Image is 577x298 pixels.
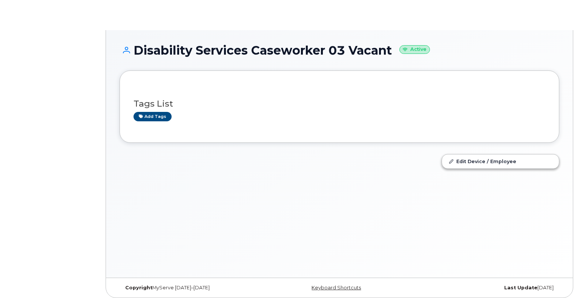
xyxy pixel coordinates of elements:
small: Active [399,45,430,54]
strong: Last Update [504,285,537,290]
a: Keyboard Shortcuts [312,285,361,290]
h1: Disability Services Caseworker 03 Vacant [120,44,559,57]
div: [DATE] [413,285,559,291]
strong: Copyright [125,285,152,290]
a: Edit Device / Employee [442,154,559,168]
h3: Tags List [134,99,545,109]
div: MyServe [DATE]–[DATE] [120,285,266,291]
a: Add tags [134,112,172,121]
